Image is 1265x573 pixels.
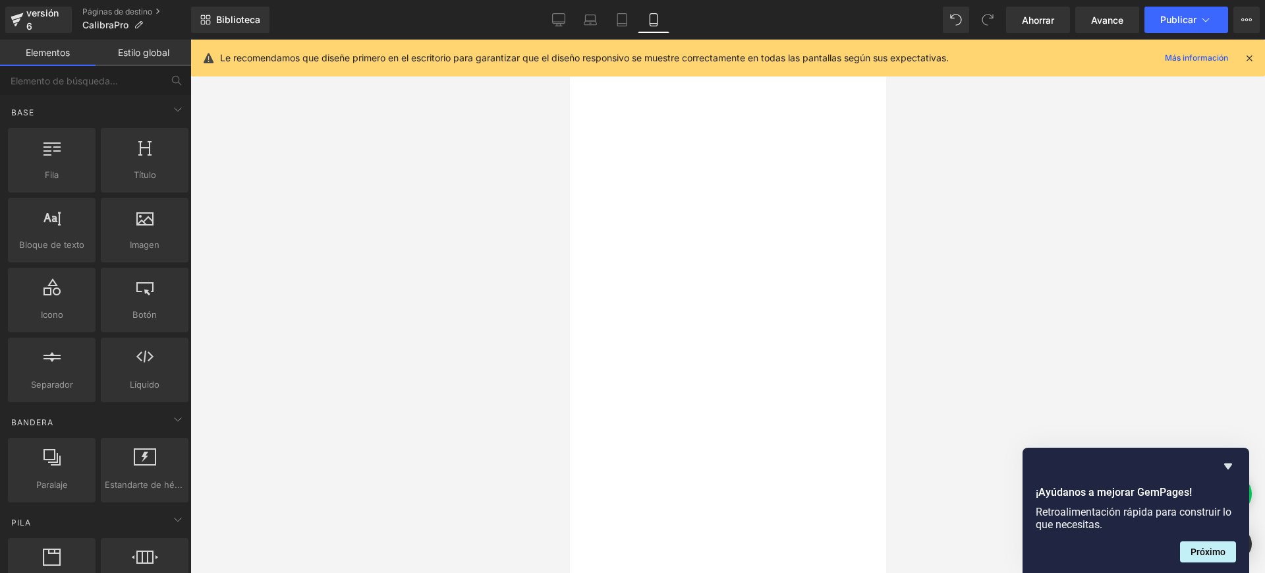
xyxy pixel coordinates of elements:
[5,7,72,33] a: versión 6
[1160,14,1196,25] font: Publicar
[11,518,31,528] font: Pila
[26,47,70,58] font: Elementos
[1036,458,1236,562] div: ¡Ayúdanos a mejorar GemPages!
[1091,15,1123,26] font: Avance
[82,7,152,16] font: Páginas de destino
[1036,506,1231,531] font: Retroalimentación rápida para construir lo que necesitas.
[974,7,1001,33] button: Rehacer
[130,239,159,250] font: Imagen
[1233,7,1260,33] button: Más
[105,479,188,490] font: Estandarte de héroe
[26,7,59,32] font: versión 6
[606,7,638,33] a: Tableta
[11,417,53,427] font: Bandera
[1144,7,1228,33] button: Publicar
[118,47,169,58] font: Estilo global
[575,7,606,33] a: Computadora portátil
[1036,485,1236,500] h2: ¡Ayúdanos a mejorar GemPages!
[31,379,73,390] font: Separador
[41,309,63,320] font: Icono
[19,239,84,250] font: Bloque de texto
[191,7,269,33] a: Nueva Biblioteca
[1191,547,1225,557] font: Próximo
[1160,50,1233,66] a: Más información
[638,7,669,33] a: Móvil
[132,309,157,320] font: Botón
[1180,541,1236,562] button: Siguiente pregunta
[1036,486,1192,498] font: ¡Ayúdanos a mejorar GemPages!
[543,7,575,33] a: De oficina
[943,7,969,33] button: Deshacer
[134,169,156,180] font: Título
[216,14,260,25] font: Biblioteca
[1075,7,1139,33] a: Avance
[1220,458,1236,474] button: Ocultar encuesta
[82,19,128,30] font: CalibraPro
[130,379,159,390] font: Líquido
[11,107,34,117] font: Base
[220,52,949,63] font: Le recomendamos que diseñe primero en el escritorio para garantizar que el diseño responsivo se m...
[45,169,59,180] font: Fila
[82,7,191,17] a: Páginas de destino
[1022,15,1054,26] font: Ahorrar
[36,479,68,490] font: Paralaje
